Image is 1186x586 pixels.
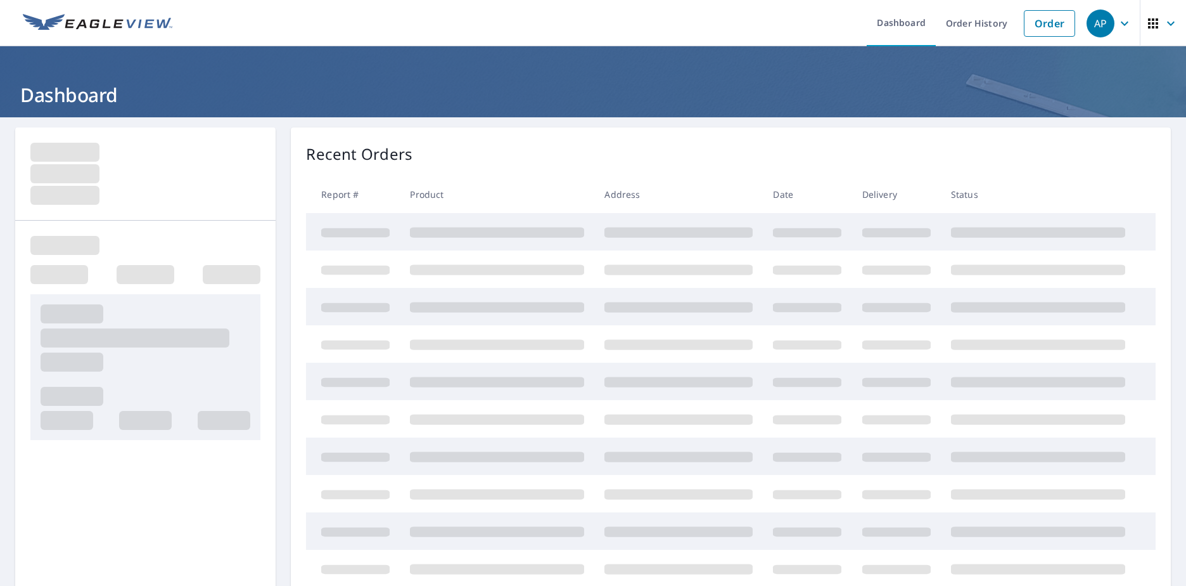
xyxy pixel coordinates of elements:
h1: Dashboard [15,82,1171,108]
th: Delivery [852,176,941,213]
p: Recent Orders [306,143,412,166]
th: Report # [306,176,400,213]
th: Product [400,176,594,213]
a: Order [1024,10,1075,37]
th: Date [763,176,851,213]
th: Address [594,176,763,213]
div: AP [1087,10,1114,37]
th: Status [941,176,1135,213]
img: EV Logo [23,14,172,33]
